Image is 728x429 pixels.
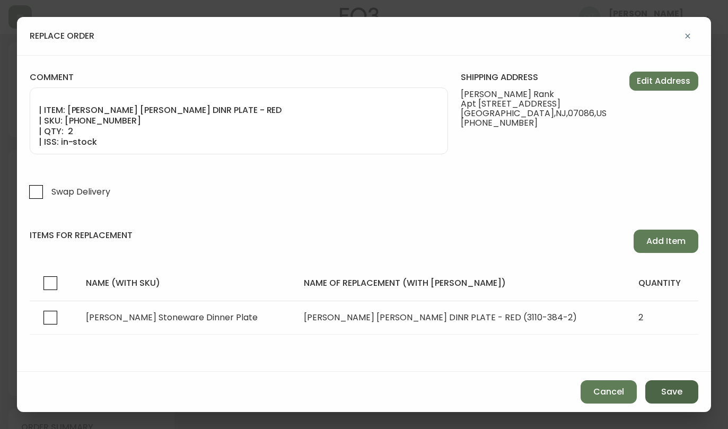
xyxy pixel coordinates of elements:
[645,380,698,404] button: Save
[638,277,690,289] h4: quantity
[461,118,621,128] span: [PHONE_NUMBER]
[634,230,698,253] button: Add Item
[461,72,621,83] h4: shipping address
[629,72,698,91] button: Edit Address
[461,90,621,99] span: [PERSON_NAME] Rank
[30,72,448,83] label: comment
[461,109,621,118] span: [GEOGRAPHIC_DATA] , NJ , 07086 , US
[638,311,643,323] span: 2
[51,186,110,197] span: Swap Delivery
[30,30,94,42] h4: replace order
[86,277,287,289] h4: name (with sku)
[461,99,621,109] span: Apt [STREET_ADDRESS]
[593,386,624,398] span: Cancel
[661,386,682,398] span: Save
[39,94,439,147] textarea: ORIGINAL ORDER: 4134847 1ST REPLACEMENT: 4135452 2ND REPLACEMENT: 4135222 | REASON FOR REPLACEMEN...
[304,277,621,289] h4: name of replacement (with [PERSON_NAME])
[30,230,133,241] h4: items for replacement
[581,380,637,404] button: Cancel
[304,311,577,323] span: [PERSON_NAME] [PERSON_NAME] DINR PLATE - RED (3110-384-2)
[86,311,258,323] span: [PERSON_NAME] Stoneware Dinner Plate
[637,75,691,87] span: Edit Address
[646,235,686,247] span: Add Item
